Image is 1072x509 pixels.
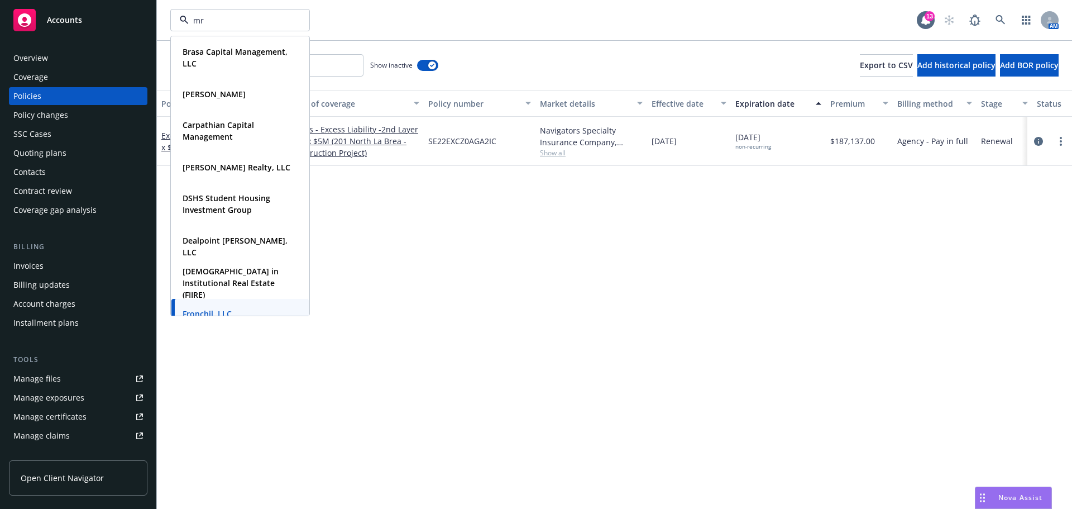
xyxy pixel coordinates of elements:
div: Coverage [13,68,48,86]
div: SSC Cases [13,125,51,143]
div: Manage exposures [13,389,84,407]
a: SSC Cases [9,125,147,143]
div: Manage certificates [13,408,87,426]
a: circleInformation [1032,135,1045,148]
a: Contacts [9,163,147,181]
span: $187,137.00 [830,135,875,147]
div: Invoices [13,257,44,275]
strong: DSHS Student Housing Investment Group [183,193,270,215]
div: Policy details [161,98,267,110]
div: Account charges [13,295,75,313]
a: Manage certificates [9,408,147,426]
div: Effective date [652,98,714,110]
span: Add BOR policy [1000,60,1059,70]
div: Premium [830,98,876,110]
strong: [DEMOGRAPHIC_DATA] in Institutional Real Estate (FIIRE) [183,266,279,300]
strong: [PERSON_NAME] Realty, LLC [183,162,290,173]
div: Manage claims [13,427,70,445]
span: Export to CSV [860,60,913,70]
div: Market details [540,98,630,110]
div: Lines of coverage [289,98,407,110]
span: Agency - Pay in full [897,135,968,147]
strong: Fronchil, LLC [183,308,232,319]
button: Stage [977,90,1032,117]
div: Manage files [13,370,61,388]
div: Tools [9,354,147,365]
div: Policies [13,87,41,105]
a: Start snowing [938,9,960,31]
div: Quoting plans [13,144,66,162]
a: Installment plans [9,314,147,332]
a: Accounts [9,4,147,36]
div: 13 [925,11,935,21]
div: Billing method [897,98,960,110]
div: Stage [981,98,1016,110]
button: Export to CSV [860,54,913,77]
strong: Brasa Capital Management, LLC [183,46,288,69]
a: Manage claims [9,427,147,445]
span: Show all [540,148,643,158]
a: Manage exposures [9,389,147,407]
div: Billing [9,241,147,253]
span: [DATE] [652,135,677,147]
a: Excess Liability [161,130,279,153]
button: Policy number [424,90,535,117]
strong: Carpathian Capital Management [183,120,254,142]
span: Nova Assist [998,493,1042,502]
span: Open Client Navigator [21,472,104,484]
button: Add historical policy [917,54,996,77]
div: Coverage gap analysis [13,201,97,219]
a: Search [989,9,1012,31]
strong: [PERSON_NAME] [183,89,246,99]
button: Effective date [647,90,731,117]
a: Manage files [9,370,147,388]
button: Expiration date [731,90,826,117]
div: Manage BORs [13,446,66,464]
a: Coverage gap analysis [9,201,147,219]
a: Switch app [1015,9,1037,31]
a: Policy changes [9,106,147,124]
a: Quoting plans [9,144,147,162]
button: Premium [826,90,893,117]
a: Coverage [9,68,147,86]
div: Contract review [13,182,72,200]
button: Policy details [157,90,284,117]
div: Contacts [13,163,46,181]
a: Account charges [9,295,147,313]
span: Renewal [981,135,1013,147]
div: Policy changes [13,106,68,124]
strong: Dealpoint [PERSON_NAME], LLC [183,235,288,258]
a: Manage BORs [9,446,147,464]
div: Overview [13,49,48,67]
button: Lines of coverage [284,90,424,117]
button: Add BOR policy [1000,54,1059,77]
button: Market details [535,90,647,117]
button: Billing method [893,90,977,117]
input: Filter by keyword [189,15,287,26]
div: Drag to move [975,487,989,508]
div: Policy number [428,98,519,110]
div: Expiration date [735,98,809,110]
a: Report a Bug [964,9,986,31]
span: [DATE] [735,131,771,150]
a: Overview [9,49,147,67]
a: Contract review [9,182,147,200]
button: Nova Assist [975,487,1052,509]
span: Add historical policy [917,60,996,70]
span: - (LAYER 2) | $5M x $10 201 [GEOGRAPHIC_DATA] [161,130,279,153]
a: more [1054,135,1068,148]
a: Policies [9,87,147,105]
a: Excess - Excess Liability -2nd Layer $5M x $5M (201 North La Brea - Construction Project) [289,123,419,159]
a: Invoices [9,257,147,275]
div: non-recurring [735,143,771,150]
div: Navigators Specialty Insurance Company, Hartford Insurance Group, Amwins [540,125,643,148]
span: Accounts [47,16,82,25]
div: Installment plans [13,314,79,332]
div: Billing updates [13,276,70,294]
span: Show inactive [370,60,413,70]
a: Billing updates [9,276,147,294]
span: SE22EXCZ0AGA2IC [428,135,496,147]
